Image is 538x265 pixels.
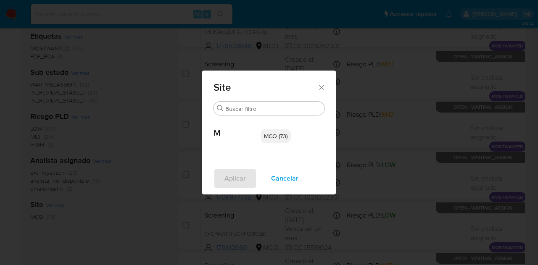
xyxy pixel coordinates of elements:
[214,82,317,92] span: Site
[264,132,287,140] span: MCO (73)
[225,105,321,113] input: Buscar filtro
[317,83,325,91] button: Cerrar
[271,169,298,188] span: Cancelar
[214,115,261,138] span: M
[217,105,224,112] button: Buscar
[260,168,309,189] button: Cancelar
[261,129,291,143] div: MCO (73)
